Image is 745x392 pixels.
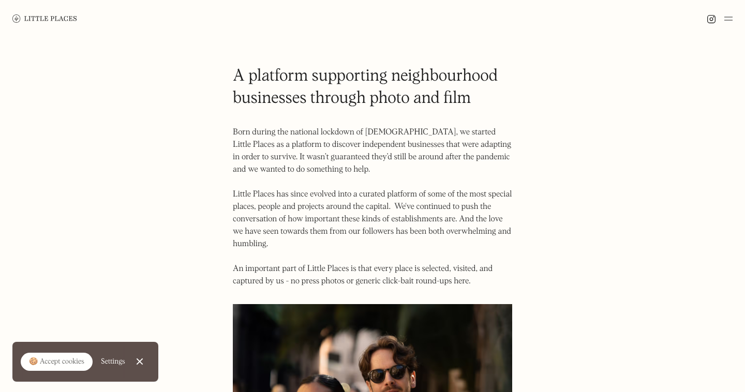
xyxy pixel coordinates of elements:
[29,357,84,367] div: 🍪 Accept cookies
[101,358,125,365] div: Settings
[233,65,512,110] h1: A platform supporting neighbourhood businesses through photo and film
[21,353,93,371] a: 🍪 Accept cookies
[101,350,125,373] a: Settings
[129,351,150,372] a: Close Cookie Popup
[233,126,512,288] p: Born during the national lockdown of [DEMOGRAPHIC_DATA], we started Little Places as a platform t...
